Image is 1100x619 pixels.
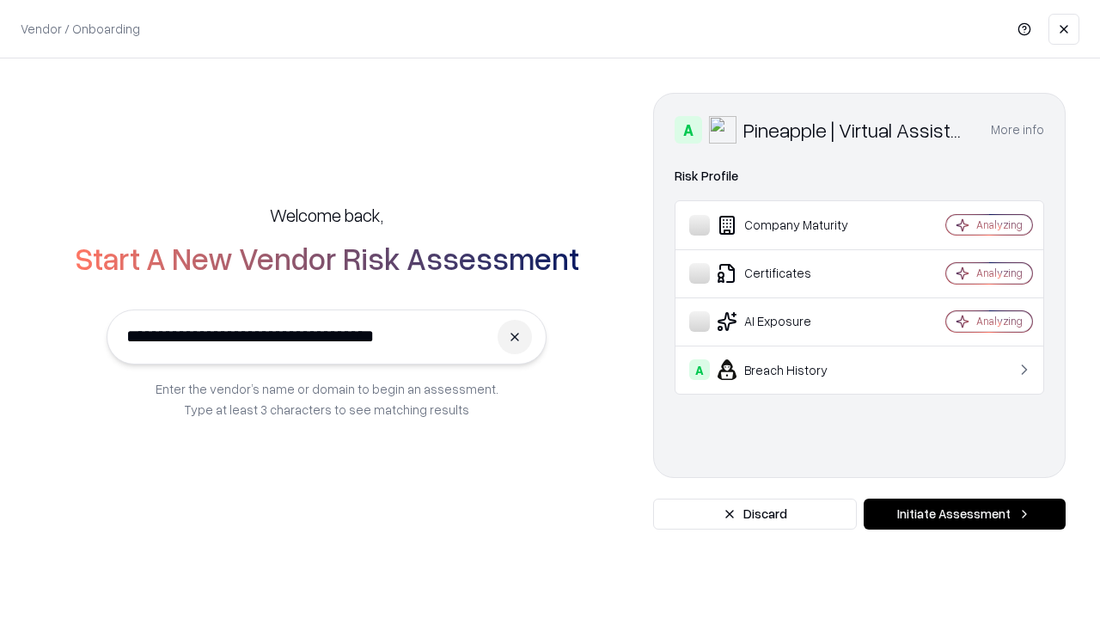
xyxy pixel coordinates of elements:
h5: Welcome back, [270,203,383,227]
div: A [675,116,702,144]
div: Analyzing [976,218,1023,232]
p: Enter the vendor’s name or domain to begin an assessment. Type at least 3 characters to see match... [156,378,498,420]
p: Vendor / Onboarding [21,20,140,38]
div: Pineapple | Virtual Assistant Agency [743,116,970,144]
div: AI Exposure [689,311,895,332]
div: Analyzing [976,314,1023,328]
button: Initiate Assessment [864,499,1066,530]
div: Company Maturity [689,215,895,236]
button: More info [991,114,1044,145]
div: Certificates [689,263,895,284]
div: Breach History [689,359,895,380]
div: A [689,359,710,380]
div: Risk Profile [675,166,1044,187]
button: Discard [653,499,857,530]
h2: Start A New Vendor Risk Assessment [75,241,579,275]
img: Pineapple | Virtual Assistant Agency [709,116,736,144]
div: Analyzing [976,266,1023,280]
